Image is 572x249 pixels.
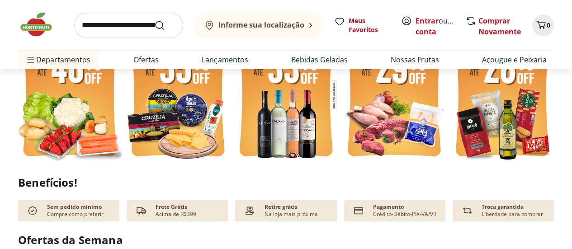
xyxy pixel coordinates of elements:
[126,26,230,164] img: refrigerados
[547,21,550,29] span: 0
[351,203,366,218] img: card
[74,13,183,38] input: search
[478,16,521,37] a: Comprar Novamente
[416,16,439,26] a: Entrar
[291,54,348,65] a: Bebidas Geladas
[25,49,90,70] span: Departamentos
[18,232,554,248] h2: Ofertas da Semana
[482,54,547,65] a: Açougue e Peixaria
[482,203,524,211] p: Troca garantida
[25,49,36,70] button: Menu
[134,203,148,218] img: truck
[482,211,543,218] p: Liberdade para comprar
[234,26,338,164] img: vinho
[156,203,187,211] p: Frete Grátis
[416,15,456,37] span: ou
[460,203,474,218] img: Devolução
[18,26,122,164] img: feira
[242,203,257,218] img: payment
[373,211,436,218] p: Crédito-Débito-PIX-VA/VR
[342,26,446,164] img: açougue
[334,16,390,34] a: Meus Favoritos
[18,11,63,38] img: Hortifruti
[202,54,248,65] a: Lançamentos
[373,203,404,211] p: Pagamento
[25,203,40,218] img: check
[18,176,554,189] h2: Benefícios!
[47,211,104,218] p: Compre como preferir
[156,211,196,218] p: Acima de R$399
[194,13,323,38] button: Informe sua localização
[264,203,297,211] p: Retire grátis
[154,20,176,31] button: Submit Search
[416,16,465,37] a: Criar conta
[47,203,102,211] p: Sem pedido mínimo
[391,54,439,65] a: Nossas Frutas
[133,54,159,65] a: Ofertas
[349,16,390,34] span: Meus Favoritos
[532,14,554,36] button: Carrinho
[218,20,304,30] b: Informe sua localização
[450,26,554,164] img: mercearia
[264,211,317,218] p: Na loja mais próxima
